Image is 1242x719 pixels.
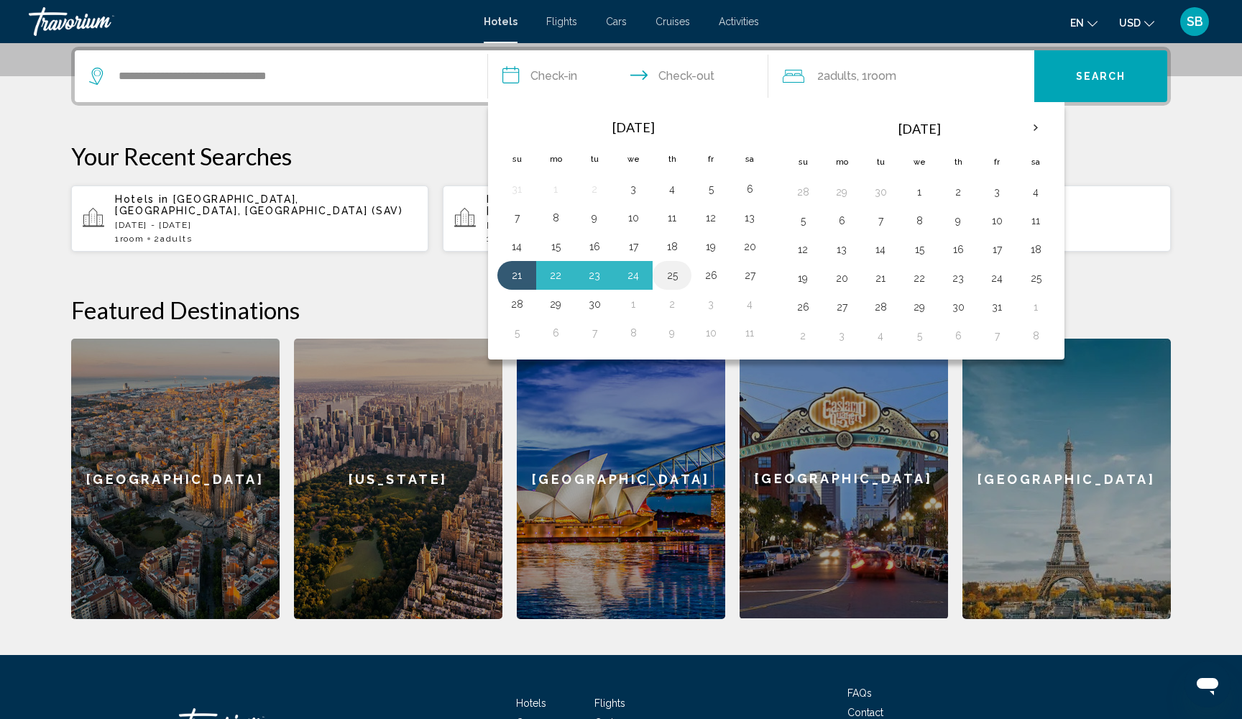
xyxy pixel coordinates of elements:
button: Day 31 [505,179,528,199]
a: [GEOGRAPHIC_DATA] [740,339,948,619]
a: Contact [847,707,883,718]
button: Day 2 [583,179,606,199]
span: USD [1119,17,1141,29]
span: Room [868,69,896,83]
button: Day 28 [505,294,528,314]
button: Day 5 [908,326,931,346]
button: Day 25 [1024,268,1047,288]
button: Day 27 [738,265,761,285]
button: Day 28 [869,297,892,317]
iframe: Button to launch messaging window [1184,661,1230,707]
button: Day 7 [869,211,892,231]
button: Day 19 [791,268,814,288]
button: Day 7 [985,326,1008,346]
button: Day 30 [947,297,970,317]
span: 1 [115,234,144,244]
button: Day 26 [791,297,814,317]
button: Day 12 [791,239,814,260]
th: [DATE] [536,111,730,143]
p: Your Recent Searches [71,142,1171,170]
button: Day 6 [947,326,970,346]
button: Day 31 [985,297,1008,317]
a: Cruises [655,16,690,27]
button: Day 6 [544,323,567,343]
button: Day 1 [544,179,567,199]
button: Day 17 [985,239,1008,260]
button: Day 5 [699,179,722,199]
button: Day 23 [947,268,970,288]
a: Travorium [29,7,469,36]
button: Day 4 [661,179,684,199]
span: Flights [594,697,625,709]
button: Day 10 [985,211,1008,231]
p: [DATE] - [DATE] [487,220,788,230]
button: Day 21 [505,265,528,285]
button: Day 20 [738,237,761,257]
a: Activities [719,16,759,27]
button: Day 27 [830,297,853,317]
button: Check in and out dates [488,50,768,102]
button: Day 20 [830,268,853,288]
button: Day 7 [505,208,528,228]
button: Day 25 [661,265,684,285]
a: [GEOGRAPHIC_DATA] [517,339,725,619]
div: [US_STATE] [294,339,502,619]
button: Day 9 [661,323,684,343]
a: Flights [546,16,577,27]
button: Day 24 [622,265,645,285]
button: Day 29 [908,297,931,317]
button: Day 3 [830,326,853,346]
a: [GEOGRAPHIC_DATA] [71,339,280,619]
button: Day 1 [622,294,645,314]
button: Day 2 [661,294,684,314]
button: Day 14 [869,239,892,260]
button: Day 8 [544,208,567,228]
button: Day 6 [738,179,761,199]
button: Day 29 [830,182,853,202]
span: Hotels in [115,193,169,205]
h2: Featured Destinations [71,296,1171,324]
button: Day 10 [699,323,722,343]
button: Day 30 [583,294,606,314]
button: Day 8 [622,323,645,343]
p: [DATE] - [DATE] [115,220,417,230]
button: Day 30 [869,182,892,202]
button: Day 18 [1024,239,1047,260]
button: Day 15 [908,239,931,260]
button: Day 9 [583,208,606,228]
button: Day 3 [622,179,645,199]
a: Cars [606,16,627,27]
button: Travelers: 2 adults, 0 children [768,50,1034,102]
span: , 1 [857,66,896,86]
span: Search [1076,71,1126,83]
button: Day 19 [699,237,722,257]
button: Day 15 [544,237,567,257]
button: Day 4 [738,294,761,314]
span: Hotels in [487,193,540,205]
button: User Menu [1176,6,1213,37]
button: Day 24 [985,268,1008,288]
button: Day 1 [1024,297,1047,317]
button: Day 2 [947,182,970,202]
span: 2 [154,234,192,244]
button: Day 8 [908,211,931,231]
a: Hotels [484,16,517,27]
div: [GEOGRAPHIC_DATA] [740,339,948,618]
div: Search widget [75,50,1167,102]
button: Day 6 [830,211,853,231]
a: FAQs [847,687,872,699]
button: Day 5 [505,323,528,343]
a: [GEOGRAPHIC_DATA] [962,339,1171,619]
button: Day 21 [869,268,892,288]
button: Day 2 [791,326,814,346]
span: Adults [160,234,192,244]
th: [DATE] [822,111,1016,146]
button: Day 18 [661,237,684,257]
a: Hotels [516,697,546,709]
button: Day 23 [583,265,606,285]
button: Day 1 [908,182,931,202]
